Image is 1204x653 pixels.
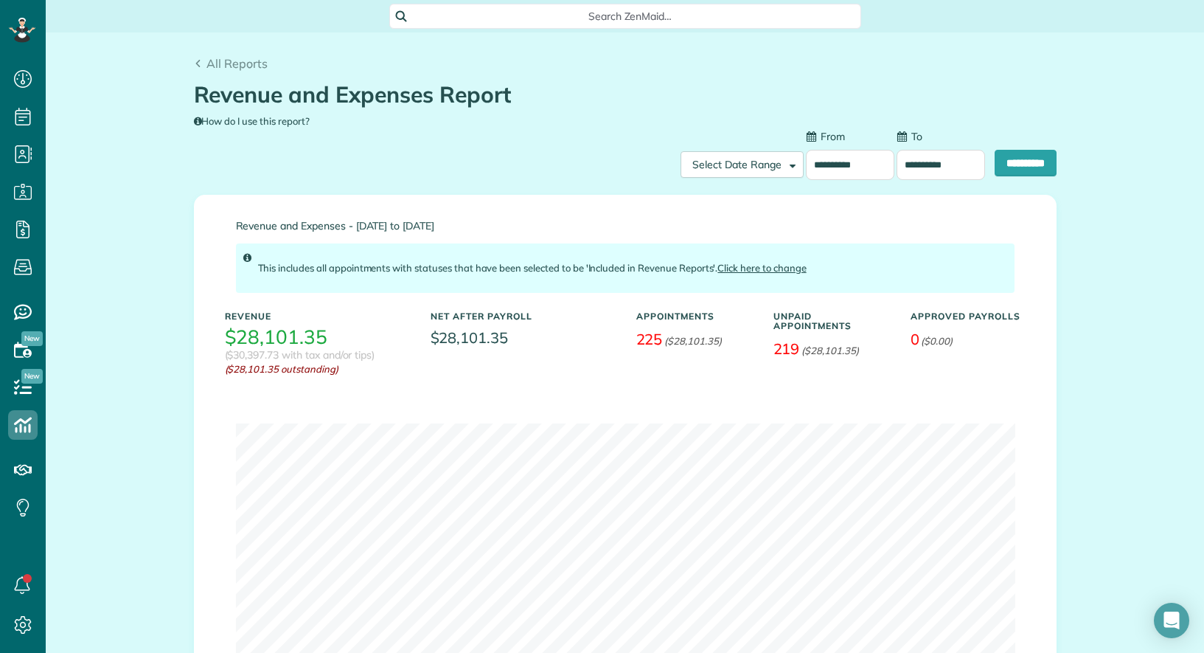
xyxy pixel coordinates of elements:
[911,330,919,348] span: 0
[225,327,328,348] h3: $28,101.35
[194,83,1045,107] h1: Revenue and Expenses Report
[897,129,922,144] label: To
[194,115,310,127] a: How do I use this report?
[921,335,953,347] em: ($0.00)
[636,311,751,321] h5: Appointments
[636,330,663,348] span: 225
[21,369,43,384] span: New
[236,221,1015,232] span: Revenue and Expenses - [DATE] to [DATE]
[1154,603,1189,638] div: Open Intercom Messenger
[801,345,859,356] em: ($28,101.35)
[431,327,614,348] span: $28,101.35
[806,129,845,144] label: From
[21,331,43,346] span: New
[194,55,268,72] a: All Reports
[773,339,800,358] span: 219
[911,311,1026,321] h5: Approved Payrolls
[773,311,888,331] h5: Unpaid Appointments
[225,362,408,376] em: ($28,101.35 outstanding)
[681,151,804,178] button: Select Date Range
[206,56,268,71] span: All Reports
[717,262,806,274] a: Click here to change
[431,311,532,321] h5: Net After Payroll
[225,311,408,321] h5: Revenue
[664,335,722,347] em: ($28,101.35)
[692,158,782,171] span: Select Date Range
[258,262,807,274] span: This includes all appointments with statuses that have been selected to be 'Included in Revenue R...
[225,350,375,361] h3: ($30,397.73 with tax and/or tips)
